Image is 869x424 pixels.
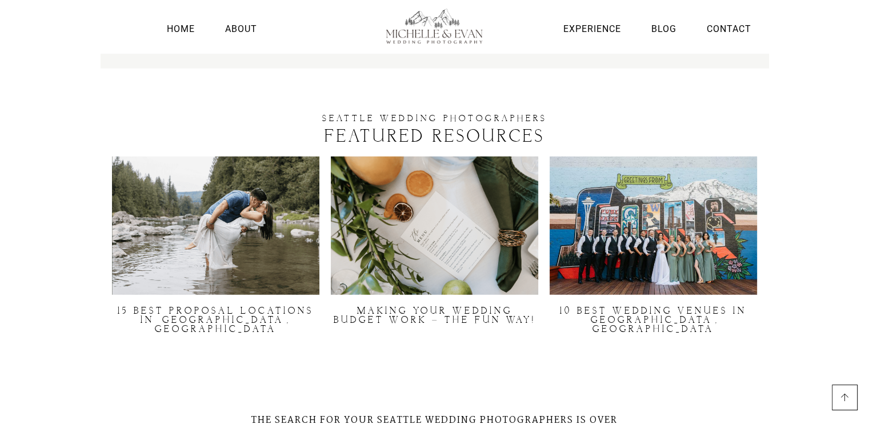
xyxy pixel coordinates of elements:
[560,21,624,37] a: Experience
[333,305,535,326] a: MAKING YOUR WEDDING BUDGET WORK – THE FUN WAY!
[704,21,754,37] a: Contact
[222,21,259,37] a: About
[106,114,763,123] h2: SEATTLE WEDDING PHOTOGRAPHers
[163,21,197,37] a: Home
[118,305,314,335] a: 15 BEST PROPOSAL LOCATIONS IN [GEOGRAPHIC_DATA], [GEOGRAPHIC_DATA]
[560,305,747,335] a: 10 BEST WEDDING VENUES IN [GEOGRAPHIC_DATA], [GEOGRAPHIC_DATA]
[648,21,679,37] a: Blog
[106,129,763,145] h3: featured resources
